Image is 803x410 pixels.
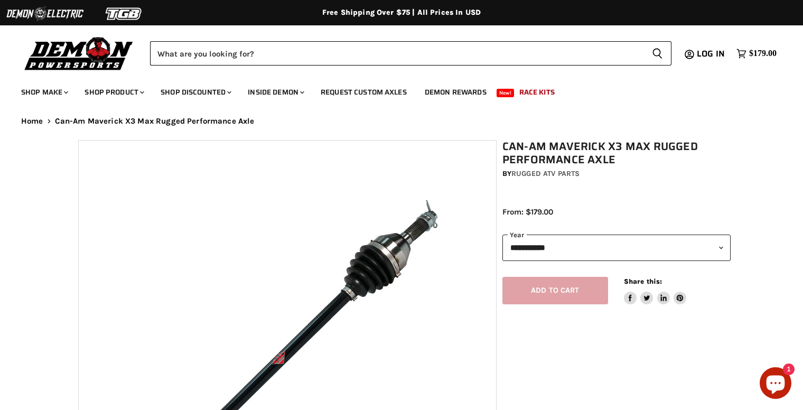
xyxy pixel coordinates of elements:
[624,277,687,305] aside: Share this:
[85,4,164,24] img: TGB Logo 2
[502,207,553,217] span: From: $179.00
[511,169,580,178] a: Rugged ATV Parts
[150,41,671,66] form: Product
[13,81,74,103] a: Shop Make
[13,77,774,103] ul: Main menu
[417,81,494,103] a: Demon Rewards
[240,81,311,103] a: Inside Demon
[511,81,563,103] a: Race Kits
[624,277,662,285] span: Share this:
[731,46,782,61] a: $179.00
[21,34,137,72] img: Demon Powersports
[5,4,85,24] img: Demon Electric Logo 2
[55,117,255,126] span: Can-Am Maverick X3 Max Rugged Performance Axle
[692,49,731,59] a: Log in
[502,168,731,180] div: by
[502,235,731,260] select: year
[757,367,795,402] inbox-online-store-chat: Shopify online store chat
[697,47,725,60] span: Log in
[502,140,731,166] h1: Can-Am Maverick X3 Max Rugged Performance Axle
[497,89,515,97] span: New!
[153,81,238,103] a: Shop Discounted
[313,81,415,103] a: Request Custom Axles
[643,41,671,66] button: Search
[21,117,43,126] a: Home
[150,41,643,66] input: Search
[77,81,151,103] a: Shop Product
[749,49,777,59] span: $179.00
